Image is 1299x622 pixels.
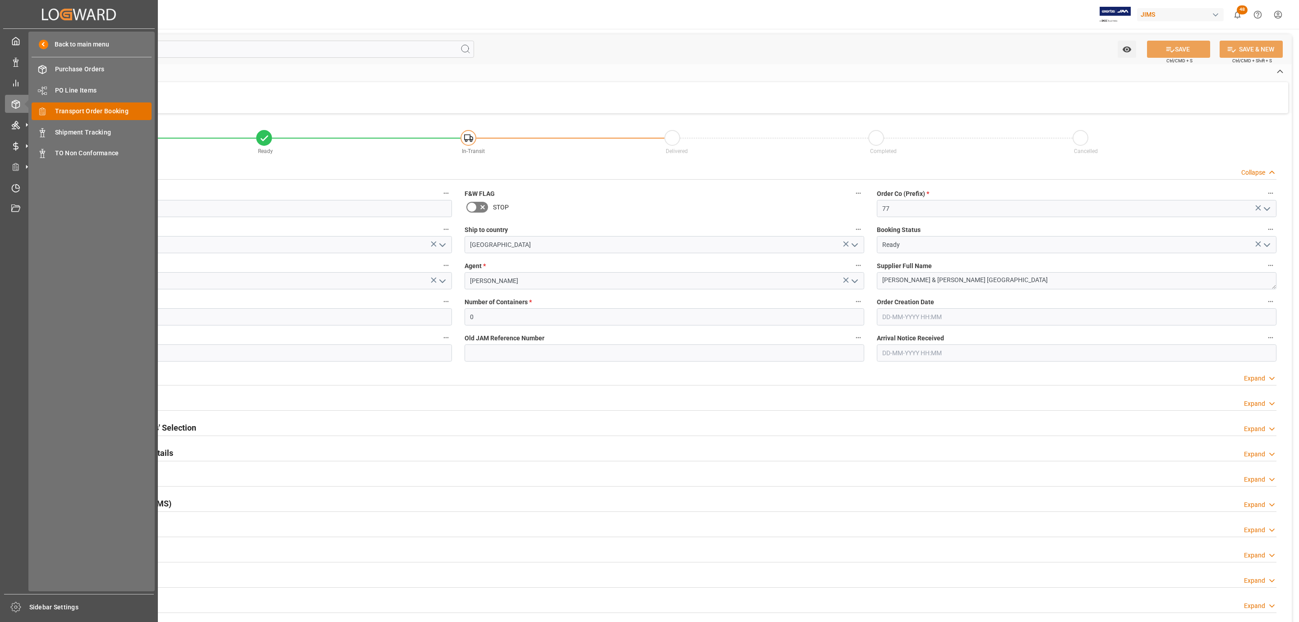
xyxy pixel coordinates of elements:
span: Sidebar Settings [29,603,154,612]
div: Collapse [1241,168,1265,177]
button: JIMS [1137,6,1227,23]
span: TO Non Conformance [55,149,152,158]
textarea: [PERSON_NAME] & [PERSON_NAME] [GEOGRAPHIC_DATA] [877,272,1276,289]
span: Order Creation Date [877,297,934,307]
button: Shipment type * [440,260,452,271]
button: SAVE & NEW [1220,41,1283,58]
button: Agent * [852,260,864,271]
div: JIMS [1137,8,1224,21]
a: Purchase Orders [32,60,152,78]
button: F&W FLAG [852,187,864,199]
button: open menu [435,238,449,252]
button: open menu [435,274,449,288]
span: Ready [258,148,273,154]
input: Type to search/select [52,236,452,253]
img: Exertis%20JAM%20-%20Email%20Logo.jpg_1722504956.jpg [1100,7,1131,23]
div: Expand [1244,576,1265,585]
div: Expand [1244,424,1265,434]
span: Arrival Notice Received [877,334,944,343]
a: Shipment Tracking [32,123,152,141]
span: In-Transit [462,148,485,154]
input: DD-MM-YYYY [52,344,452,362]
div: Expand [1244,475,1265,484]
button: Order Creation Date [1265,296,1276,307]
button: open menu [1260,202,1273,216]
div: Expand [1244,525,1265,535]
span: PO Line Items [55,86,152,95]
button: Old JAM Reference Number [852,332,864,343]
input: DD-MM-YYYY HH:MM [877,308,1276,325]
span: Ship to country [465,225,508,235]
a: Transport Order Booking [32,102,152,120]
a: My Cockpit [5,32,153,50]
a: PO Line Items [32,81,152,99]
button: show 48 new notifications [1227,5,1248,25]
button: Help Center [1248,5,1268,25]
div: Expand [1244,601,1265,611]
button: Order Co (Prefix) * [1265,187,1276,199]
span: Back to main menu [48,40,109,49]
span: Purchase Orders [55,65,152,74]
button: open menu [848,274,861,288]
button: Supplier Full Name [1265,260,1276,271]
span: 48 [1237,5,1248,14]
span: STOP [493,203,509,212]
a: Timeslot Management V2 [5,179,153,196]
button: open menu [848,238,861,252]
div: Expand [1244,399,1265,408]
div: Expand [1244,551,1265,560]
a: Document Management [5,200,153,218]
span: Booking Status [877,225,921,235]
button: JAM Reference Number [440,187,452,199]
input: Search Fields [41,41,474,58]
button: Ship to country [852,223,864,235]
button: Country of Origin (Suffix) * [440,223,452,235]
span: Number of Containers [465,297,532,307]
span: Shipment Tracking [55,128,152,137]
a: Data Management [5,53,153,70]
span: Completed [870,148,897,154]
span: Old JAM Reference Number [465,334,544,343]
span: Cancelled [1074,148,1098,154]
span: Agent [465,261,486,271]
input: DD-MM-YYYY HH:MM [877,344,1276,362]
span: Supplier Full Name [877,261,932,271]
div: Expand [1244,450,1265,459]
button: open menu [1118,41,1136,58]
span: Ctrl/CMD + Shift + S [1232,57,1272,64]
button: Supplier Number [440,296,452,307]
span: Delivered [666,148,688,154]
span: F&W FLAG [465,189,495,199]
div: Expand [1244,500,1265,510]
button: Ready Date * [440,332,452,343]
div: Expand [1244,374,1265,383]
a: My Reports [5,74,153,92]
button: SAVE [1147,41,1210,58]
span: Order Co (Prefix) [877,189,929,199]
button: Arrival Notice Received [1265,332,1276,343]
button: Booking Status [1265,223,1276,235]
button: open menu [1260,238,1273,252]
span: Ctrl/CMD + S [1166,57,1193,64]
a: TO Non Conformance [32,144,152,162]
button: Number of Containers * [852,296,864,307]
span: Transport Order Booking [55,107,152,116]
